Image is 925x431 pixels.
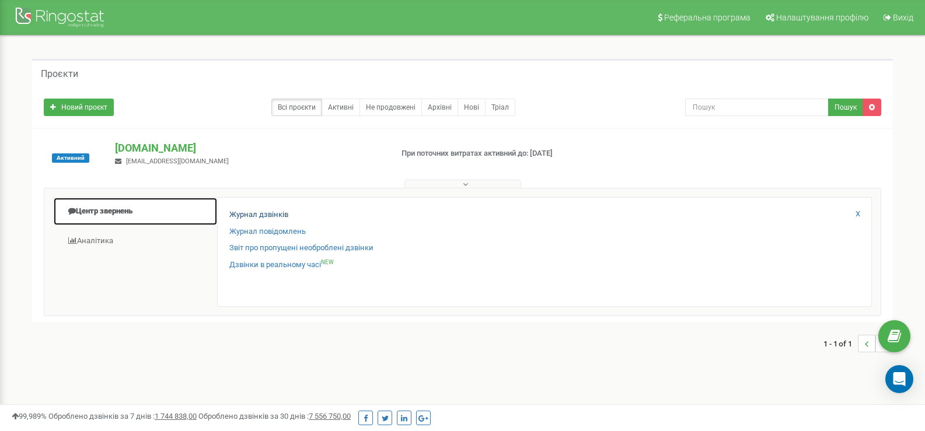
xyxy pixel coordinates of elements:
a: Аналiтика [53,227,218,255]
span: Оброблено дзвінків за 30 днів : [198,412,351,421]
a: Дзвінки в реальному часіNEW [229,260,334,271]
p: При поточних витратах активний до: [DATE] [402,148,598,159]
a: Всі проєкти [271,99,322,116]
a: X [856,209,860,220]
span: 1 - 1 of 1 [823,335,858,352]
a: Центр звернень [53,197,218,226]
span: Вихід [893,13,913,22]
span: [EMAIL_ADDRESS][DOMAIN_NAME] [126,157,229,165]
a: Звіт про пропущені необроблені дзвінки [229,243,374,254]
a: Журнал дзвінків [229,209,288,220]
span: Активний [52,153,89,163]
div: Open Intercom Messenger [885,365,913,393]
button: Пошук [828,99,863,116]
input: Пошук [685,99,829,116]
a: Тріал [485,99,515,116]
a: Активні [322,99,360,116]
p: [DOMAIN_NAME] [115,141,382,156]
a: Архівні [421,99,458,116]
span: 99,989% [12,412,47,421]
sup: NEW [321,259,334,265]
span: Налаштування профілю [776,13,868,22]
nav: ... [823,323,893,364]
u: 1 744 838,00 [155,412,197,421]
span: Оброблено дзвінків за 7 днів : [48,412,197,421]
u: 7 556 750,00 [309,412,351,421]
a: Новий проєкт [44,99,114,116]
span: Реферальна програма [664,13,751,22]
a: Журнал повідомлень [229,226,306,237]
a: Не продовжені [359,99,422,116]
a: Нові [458,99,486,116]
h5: Проєкти [41,69,78,79]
